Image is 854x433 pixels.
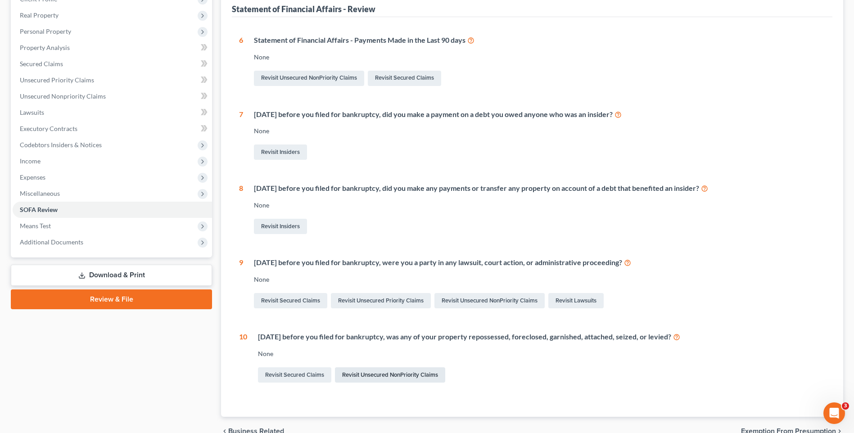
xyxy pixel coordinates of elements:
[20,92,106,100] span: Unsecured Nonpriority Claims
[335,367,445,383] a: Revisit Unsecured NonPriority Claims
[13,202,212,218] a: SOFA Review
[13,72,212,88] a: Unsecured Priority Claims
[11,289,212,309] a: Review & File
[823,402,845,424] iframe: Intercom live chat
[13,56,212,72] a: Secured Claims
[13,40,212,56] a: Property Analysis
[254,219,307,234] a: Revisit Insiders
[20,108,44,116] span: Lawsuits
[548,293,604,308] a: Revisit Lawsuits
[254,257,825,268] div: [DATE] before you filed for bankruptcy, were you a party in any lawsuit, court action, or adminis...
[842,402,849,410] span: 3
[20,157,41,165] span: Income
[254,293,327,308] a: Revisit Secured Claims
[20,238,83,246] span: Additional Documents
[13,104,212,121] a: Lawsuits
[254,275,825,284] div: None
[20,27,71,35] span: Personal Property
[368,71,441,86] a: Revisit Secured Claims
[254,35,825,45] div: Statement of Financial Affairs - Payments Made in the Last 90 days
[239,109,243,162] div: 7
[331,293,431,308] a: Revisit Unsecured Priority Claims
[258,332,825,342] div: [DATE] before you filed for bankruptcy, was any of your property repossessed, foreclosed, garnish...
[13,88,212,104] a: Unsecured Nonpriority Claims
[20,141,102,149] span: Codebtors Insiders & Notices
[20,76,94,84] span: Unsecured Priority Claims
[254,183,825,194] div: [DATE] before you filed for bankruptcy, did you make any payments or transfer any property on acc...
[239,35,243,88] div: 6
[20,11,59,19] span: Real Property
[11,265,212,286] a: Download & Print
[239,183,243,236] div: 8
[20,173,45,181] span: Expenses
[434,293,545,308] a: Revisit Unsecured NonPriority Claims
[254,126,825,135] div: None
[20,189,60,197] span: Miscellaneous
[20,206,58,213] span: SOFA Review
[254,53,825,62] div: None
[13,121,212,137] a: Executory Contracts
[258,349,825,358] div: None
[20,222,51,230] span: Means Test
[254,201,825,210] div: None
[20,125,77,132] span: Executory Contracts
[254,109,825,120] div: [DATE] before you filed for bankruptcy, did you make a payment on a debt you owed anyone who was ...
[239,257,243,310] div: 9
[20,60,63,68] span: Secured Claims
[232,4,375,14] div: Statement of Financial Affairs - Review
[258,367,331,383] a: Revisit Secured Claims
[20,44,70,51] span: Property Analysis
[254,144,307,160] a: Revisit Insiders
[239,332,247,384] div: 10
[254,71,364,86] a: Revisit Unsecured NonPriority Claims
